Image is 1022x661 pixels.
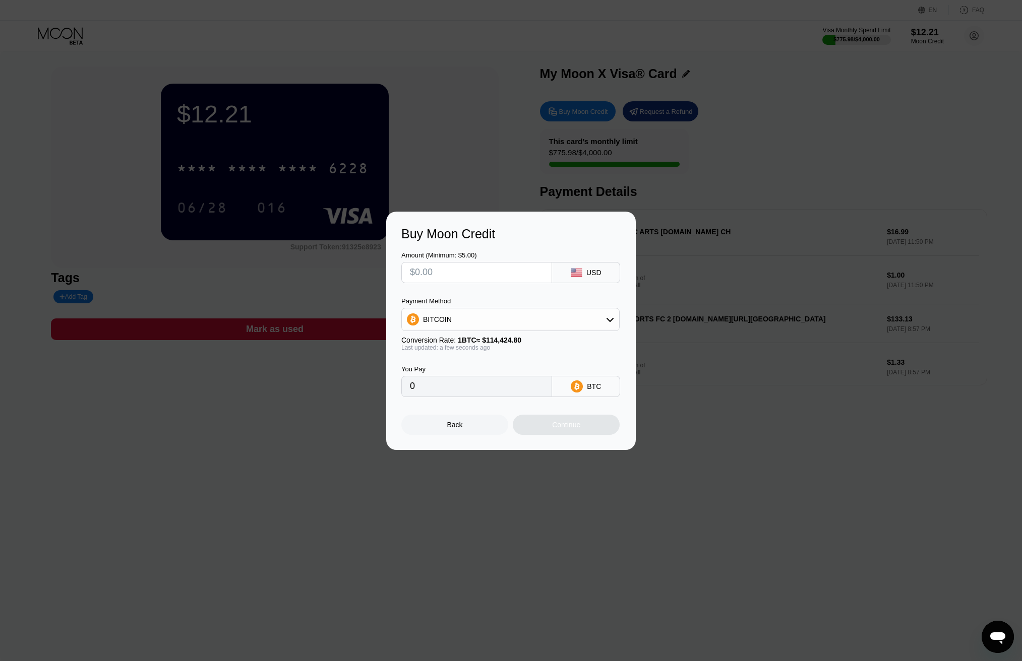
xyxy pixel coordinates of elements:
[410,262,544,283] input: $0.00
[401,344,620,351] div: Last updated: a few seconds ago
[401,251,552,259] div: Amount (Minimum: $5.00)
[401,297,620,305] div: Payment Method
[401,336,620,344] div: Conversion Rate:
[401,227,621,241] div: Buy Moon Credit
[587,382,601,390] div: BTC
[423,315,452,323] div: BITCOIN
[458,336,521,344] span: 1 BTC ≈ $114,424.80
[401,415,508,435] div: Back
[401,365,552,373] div: You Pay
[982,621,1014,653] iframe: Mesajlaşma penceresini başlatma düğmesi
[447,421,463,429] div: Back
[402,309,619,329] div: BITCOIN
[586,269,602,277] div: USD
